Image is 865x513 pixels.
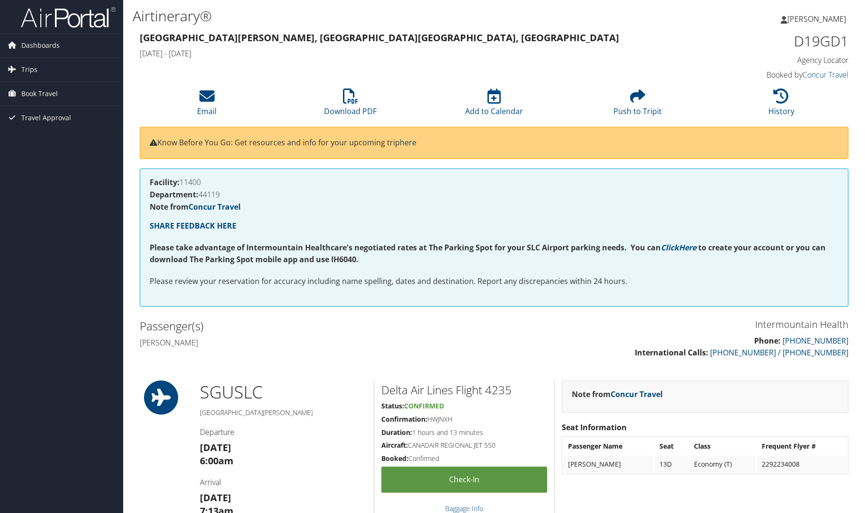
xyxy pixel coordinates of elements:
strong: [DATE] [200,441,231,454]
strong: Phone: [754,336,781,346]
h5: HWJNXH [381,415,548,424]
span: Dashboards [21,34,60,57]
strong: [DATE] [200,491,231,504]
h3: Intermountain Health [501,318,848,331]
th: Seat [655,438,688,455]
strong: [GEOGRAPHIC_DATA][PERSON_NAME], [GEOGRAPHIC_DATA] [GEOGRAPHIC_DATA], [GEOGRAPHIC_DATA] [140,31,619,44]
a: [PHONE_NUMBER] / [PHONE_NUMBER] [710,347,848,358]
h4: 44119 [150,191,838,198]
td: 13D [655,456,688,473]
strong: Department: [150,189,198,200]
h2: Passenger(s) [140,318,487,334]
a: SHARE FEEDBACK HERE [150,221,236,231]
td: Economy (T) [689,456,756,473]
strong: International Calls: [635,347,708,358]
a: History [768,94,794,116]
strong: Seat Information [562,422,627,433]
strong: Duration: [381,428,412,437]
strong: Facility: [150,177,180,187]
strong: Booked: [381,454,408,463]
h4: Departure [200,427,367,437]
a: Email [197,94,216,116]
h4: [DATE] - [DATE] [140,48,668,59]
a: Download PDF [324,94,377,116]
h5: Confirmed [381,454,548,463]
h1: Airtinerary® [133,6,614,26]
th: Passenger Name [563,438,654,455]
span: Confirmed [404,401,444,410]
p: Please review your reservation for accuracy including name spelling, dates and destination. Repor... [150,275,838,288]
th: Frequent Flyer # [757,438,847,455]
a: Concur Travel [189,202,241,212]
span: Trips [21,58,37,81]
td: 2292234008 [757,456,847,473]
a: Check-in [381,467,548,493]
strong: 6:00am [200,454,234,467]
p: Know Before You Go: Get resources and info for your upcoming trip [150,137,838,149]
h2: Delta Air Lines Flight 4235 [381,382,548,398]
strong: Confirmation: [381,415,427,424]
h4: [PERSON_NAME] [140,337,487,348]
strong: Note from [572,389,663,399]
h5: [GEOGRAPHIC_DATA][PERSON_NAME] [200,408,367,417]
a: Push to Tripit [613,94,662,116]
strong: Aircraft: [381,441,408,450]
td: [PERSON_NAME] [563,456,654,473]
th: Class [689,438,756,455]
span: Travel Approval [21,106,71,130]
h1: D19GD1 [682,31,849,51]
h4: Arrival [200,477,367,487]
a: Add to Calendar [465,94,523,116]
a: [PERSON_NAME] [781,5,856,33]
a: here [400,137,416,148]
a: Click [661,242,679,253]
span: [PERSON_NAME] [787,14,846,24]
strong: Please take advantage of Intermountain Healthcare's negotiated rates at The Parking Spot for your... [150,242,661,253]
strong: Status: [381,401,404,410]
h4: Agency Locator [682,55,849,65]
a: Concur Travel [611,389,663,399]
a: Baggage Info [445,504,483,513]
span: Book Travel [21,82,58,106]
h5: CANADAIR REGIONAL JET 550 [381,441,548,450]
h4: Booked by [682,70,849,80]
img: airportal-logo.png [21,6,116,28]
a: Concur Travel [802,70,848,80]
a: [PHONE_NUMBER] [783,336,848,346]
strong: Note from [150,202,241,212]
h4: 11400 [150,178,838,186]
a: Here [679,242,696,253]
h1: SGU SLC [200,380,367,404]
h5: 1 hours and 13 minutes [381,428,548,437]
